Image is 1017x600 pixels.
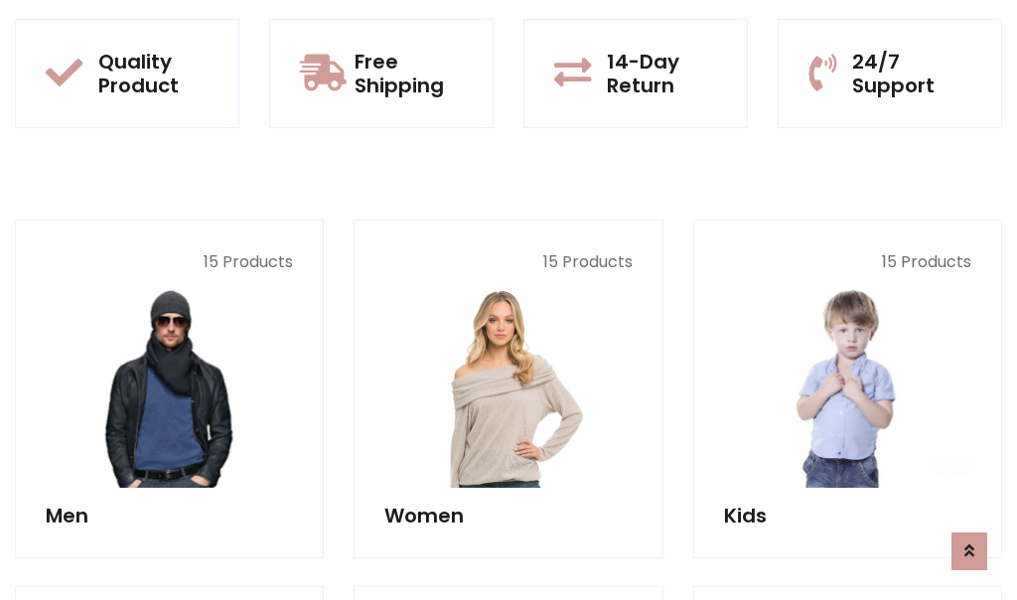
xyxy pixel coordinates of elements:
h5: 24/7 Support [852,50,971,97]
p: 15 Products [724,250,971,274]
h5: Men [46,504,293,527]
p: 15 Products [384,250,632,274]
h5: Free Shipping [355,50,463,97]
h5: Quality Product [98,50,209,97]
h5: Women [384,504,632,527]
h5: Kids [724,504,971,527]
h5: 14-Day Return [607,50,717,97]
p: 15 Products [46,250,293,274]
